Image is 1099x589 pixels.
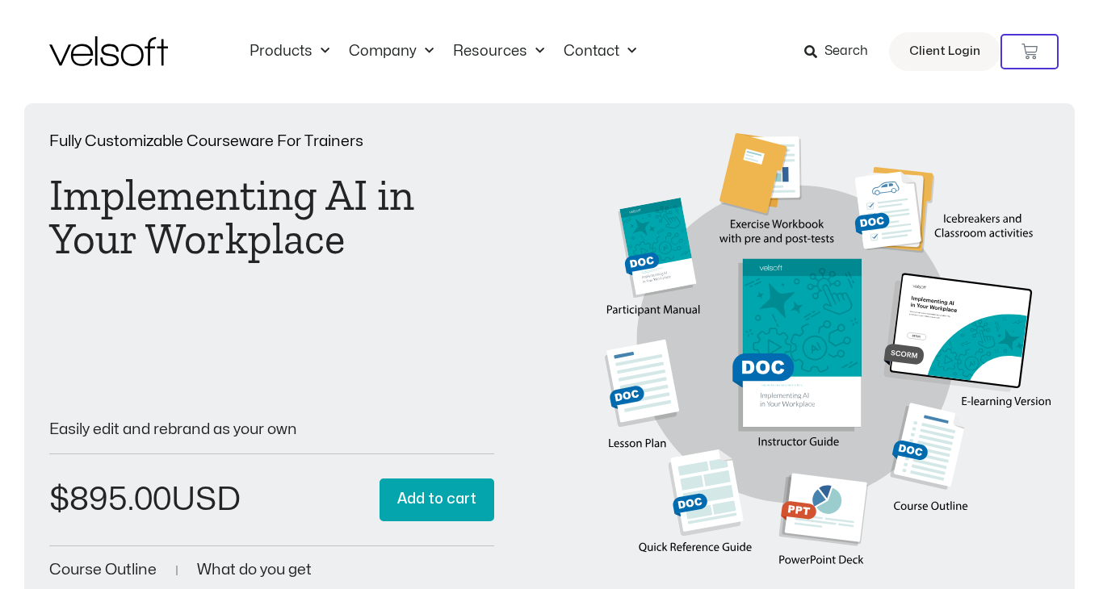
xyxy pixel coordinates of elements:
[49,562,157,578] a: Course Outline
[339,43,443,61] a: CompanyMenu Toggle
[49,173,495,261] h1: Implementing AI in Your Workplace
[605,133,1051,583] img: Second Product Image
[49,134,495,149] p: Fully Customizable Courseware For Trainers
[197,562,312,578] a: What do you get
[889,32,1000,71] a: Client Login
[443,43,554,61] a: ResourcesMenu Toggle
[824,41,868,62] span: Search
[49,484,69,516] span: $
[240,43,339,61] a: ProductsMenu Toggle
[380,478,494,521] button: Add to cart
[49,36,168,66] img: Velsoft Training Materials
[49,484,171,516] bdi: 895.00
[554,43,646,61] a: ContactMenu Toggle
[240,43,646,61] nav: Menu
[909,41,980,62] span: Client Login
[804,38,879,65] a: Search
[49,422,495,437] p: Easily edit and rebrand as your own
